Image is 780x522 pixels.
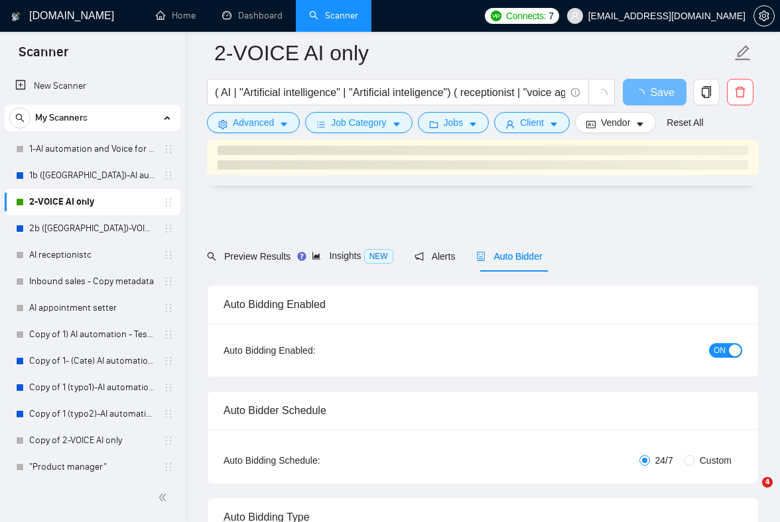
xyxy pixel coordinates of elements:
[29,189,155,215] a: 2-VOICE AI only
[635,119,645,129] span: caret-down
[316,119,326,129] span: bars
[506,9,546,23] span: Connects:
[11,6,21,27] img: logo
[163,462,174,472] span: holder
[586,119,596,129] span: idcard
[762,477,773,488] span: 4
[309,10,358,21] a: searchScanner
[29,162,155,189] a: 1b ([GEOGRAPHIC_DATA])-AI automation and Voice for CRM & Booking
[305,112,412,133] button: barsJob Categorycaret-down
[163,223,174,234] span: holder
[476,251,542,262] span: Auto Bidder
[156,10,196,21] a: homeHome
[418,112,489,133] button: folderJobscaret-down
[29,321,155,348] a: Copy of 1) AI automation - Testing something?
[494,112,570,133] button: userClientcaret-down
[753,11,775,21] a: setting
[444,115,464,130] span: Jobs
[728,86,753,98] span: delete
[215,84,565,101] input: Search Freelance Jobs...
[392,119,401,129] span: caret-down
[623,79,686,105] button: Save
[29,454,155,480] a: "Product manager"
[279,119,289,129] span: caret-down
[163,435,174,446] span: holder
[429,119,438,129] span: folder
[570,11,580,21] span: user
[163,170,174,181] span: holder
[163,329,174,340] span: holder
[754,11,774,21] span: setting
[29,136,155,162] a: 1-AI automation and Voice for CRM & Booking
[415,251,456,262] span: Alerts
[5,105,180,480] li: My Scanners
[224,286,742,323] div: Auto Bidding Enabled
[331,115,386,130] span: Job Category
[29,242,155,268] a: AI receptionistc
[224,391,742,429] div: Auto Bidder Schedule
[29,215,155,242] a: 2b ([GEOGRAPHIC_DATA])-VOICE AI only
[549,119,558,129] span: caret-down
[650,84,674,101] span: Save
[601,115,630,130] span: Vendor
[207,252,216,261] span: search
[727,79,753,105] button: delete
[35,105,88,131] span: My Scanners
[735,477,767,509] iframe: Intercom live chat
[15,73,170,99] a: New Scanner
[694,453,737,468] span: Custom
[476,252,486,261] span: robot
[753,5,775,26] button: setting
[296,250,308,262] div: Tooltip anchor
[29,348,155,374] a: Copy of 1- (Cate) AI automation and Voice for CRM & Booking (different categories)
[224,453,397,468] div: Auto Bidding Schedule:
[163,197,174,207] span: holder
[5,73,180,99] li: New Scanner
[29,268,155,295] a: Inbound sales - Copy metadata
[549,9,554,23] span: 7
[714,343,726,358] span: ON
[163,250,174,260] span: holder
[312,250,393,261] span: Insights
[163,303,174,313] span: holder
[8,42,79,70] span: Scanner
[207,112,300,133] button: settingAdvancedcaret-down
[468,119,478,129] span: caret-down
[158,491,171,504] span: double-left
[364,249,393,264] span: NEW
[163,144,174,154] span: holder
[634,89,650,99] span: loading
[10,113,30,123] span: search
[9,107,31,129] button: search
[207,251,291,262] span: Preview Results
[596,89,608,101] span: loading
[233,115,274,130] span: Advanced
[163,382,174,393] span: holder
[214,36,732,70] input: Scanner name...
[163,356,174,366] span: holder
[571,88,580,97] span: info-circle
[694,86,719,98] span: copy
[505,119,515,129] span: user
[222,10,283,21] a: dashboardDashboard
[415,252,424,261] span: notification
[163,276,174,287] span: holder
[312,251,321,260] span: area-chart
[163,409,174,419] span: holder
[520,115,544,130] span: Client
[218,119,227,129] span: setting
[575,112,656,133] button: idcardVendorcaret-down
[693,79,720,105] button: copy
[29,401,155,427] a: Copy of 1 (typo2)-AI automation and Voice for CRM & Booking
[29,374,155,401] a: Copy of 1 (typo1)-AI automation and Voice for CRM & Booking
[491,11,501,21] img: upwork-logo.png
[734,44,751,62] span: edit
[29,427,155,454] a: Copy of 2-VOICE AI only
[667,115,703,130] a: Reset All
[224,343,397,358] div: Auto Bidding Enabled:
[29,295,155,321] a: AI appointment setter
[650,453,679,468] span: 24/7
